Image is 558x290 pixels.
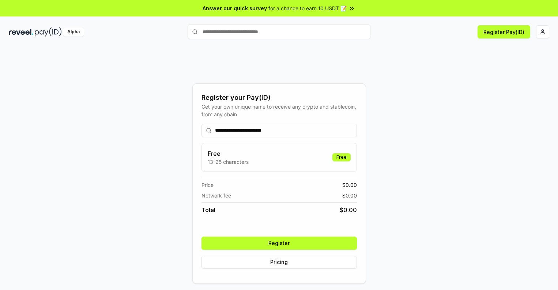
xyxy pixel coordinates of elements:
[340,206,357,214] span: $ 0.00
[35,27,62,37] img: pay_id
[201,237,357,250] button: Register
[478,25,530,38] button: Register Pay(ID)
[342,181,357,189] span: $ 0.00
[201,256,357,269] button: Pricing
[201,93,357,103] div: Register your Pay(ID)
[208,149,249,158] h3: Free
[201,103,357,118] div: Get your own unique name to receive any crypto and stablecoin, from any chain
[332,153,351,161] div: Free
[63,27,84,37] div: Alpha
[203,4,267,12] span: Answer our quick survey
[208,158,249,166] p: 13-25 characters
[201,206,215,214] span: Total
[201,192,231,199] span: Network fee
[268,4,347,12] span: for a chance to earn 10 USDT 📝
[342,192,357,199] span: $ 0.00
[201,181,214,189] span: Price
[9,27,33,37] img: reveel_dark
